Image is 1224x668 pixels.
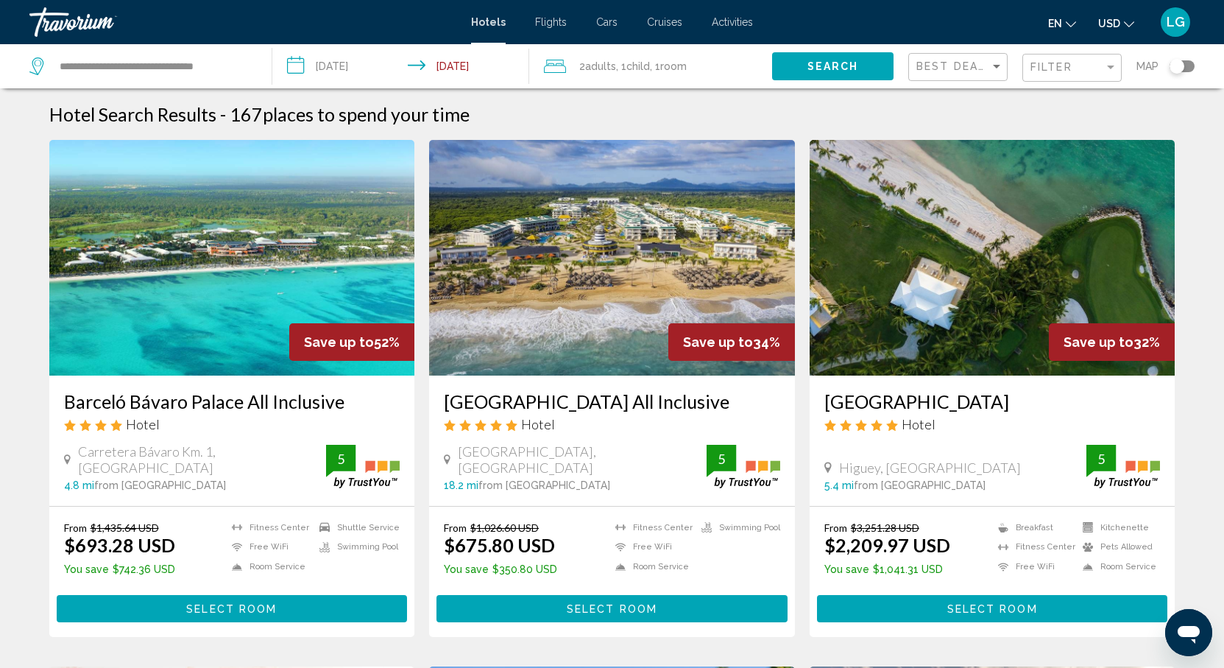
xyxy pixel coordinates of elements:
[947,603,1038,615] span: Select Room
[991,560,1075,573] li: Free WiFi
[1136,56,1158,77] span: Map
[902,416,935,432] span: Hotel
[49,103,216,125] h1: Hotel Search Results
[1165,609,1212,656] iframe: Botón para iniciar la ventana de mensajería
[1030,61,1072,73] span: Filter
[683,334,753,350] span: Save up to
[660,60,687,72] span: Room
[916,61,1003,74] mat-select: Sort by
[712,16,753,28] a: Activities
[608,560,694,573] li: Room Service
[91,521,159,534] del: $1,435.64 USD
[224,541,312,554] li: Free WiFi
[1022,53,1122,83] button: Filter
[1064,334,1133,350] span: Save up to
[650,56,687,77] span: , 1
[458,443,707,476] span: [GEOGRAPHIC_DATA], [GEOGRAPHIC_DATA]
[444,416,780,432] div: 5 star Hotel
[596,16,618,28] a: Cars
[57,599,408,615] a: Select Room
[1158,60,1195,73] button: Toggle map
[839,460,1021,476] span: Higuey, [GEOGRAPHIC_DATA]
[126,416,160,432] span: Hotel
[64,521,87,534] span: From
[1098,13,1134,34] button: Change currency
[824,534,950,556] ins: $2,209.97 USD
[224,521,312,534] li: Fitness Center
[824,390,1161,412] a: [GEOGRAPHIC_DATA]
[817,599,1168,615] a: Select Room
[224,560,312,573] li: Room Service
[326,445,400,488] img: trustyou-badge.svg
[608,521,694,534] li: Fitness Center
[436,595,788,622] button: Select Room
[429,140,795,376] img: Hotel image
[312,521,400,534] li: Shuttle Service
[854,479,986,491] span: from [GEOGRAPHIC_DATA]
[824,416,1161,432] div: 5 star Hotel
[810,140,1175,376] img: Hotel image
[616,56,650,77] span: , 1
[471,16,506,28] a: Hotels
[304,334,374,350] span: Save up to
[707,450,736,468] div: 5
[289,323,414,361] div: 52%
[444,390,780,412] h3: [GEOGRAPHIC_DATA] All Inclusive
[1048,13,1076,34] button: Change language
[444,479,478,491] span: 18.2 mi
[824,479,854,491] span: 5.4 mi
[444,563,489,575] span: You save
[824,563,869,575] span: You save
[1086,445,1160,488] img: trustyou-badge.svg
[608,541,694,554] li: Free WiFi
[817,595,1168,622] button: Select Room
[535,16,567,28] a: Flights
[220,103,226,125] span: -
[64,416,400,432] div: 4 star Hotel
[64,563,175,575] p: $742.36 USD
[57,595,408,622] button: Select Room
[64,563,109,575] span: You save
[626,60,650,72] span: Child
[478,479,610,491] span: from [GEOGRAPHIC_DATA]
[94,479,226,491] span: from [GEOGRAPHIC_DATA]
[1048,18,1062,29] span: en
[78,443,327,476] span: Carretera Bávaro Km. 1, [GEOGRAPHIC_DATA]
[585,60,616,72] span: Adults
[1075,541,1160,554] li: Pets Allowed
[1075,521,1160,534] li: Kitchenette
[851,521,919,534] del: $3,251.28 USD
[694,521,780,534] li: Swimming Pool
[916,60,994,72] span: Best Deals
[991,521,1075,534] li: Breakfast
[186,603,277,615] span: Select Room
[312,541,400,554] li: Swimming Pool
[1156,7,1195,38] button: User Menu
[444,534,555,556] ins: $675.80 USD
[991,541,1075,554] li: Fitness Center
[444,563,557,575] p: $350.80 USD
[64,390,400,412] a: Barceló Bávaro Palace All Inclusive
[64,479,94,491] span: 4.8 mi
[1167,15,1185,29] span: LG
[668,323,795,361] div: 34%
[824,521,847,534] span: From
[1098,18,1120,29] span: USD
[1049,323,1175,361] div: 32%
[470,521,539,534] del: $1,026.60 USD
[647,16,682,28] a: Cruises
[64,534,175,556] ins: $693.28 USD
[521,416,555,432] span: Hotel
[263,103,470,125] span: places to spend your time
[567,603,657,615] span: Select Room
[49,140,415,376] img: Hotel image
